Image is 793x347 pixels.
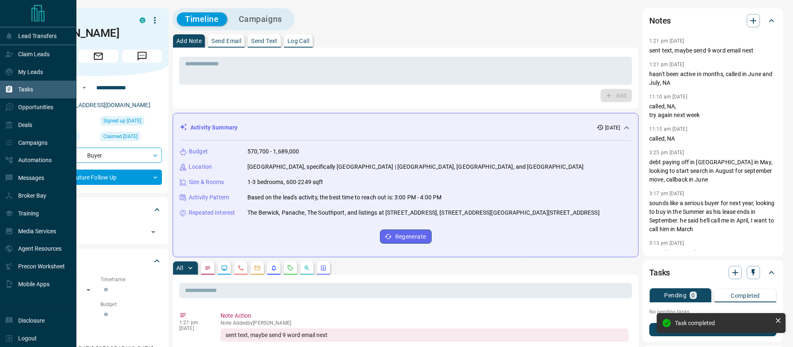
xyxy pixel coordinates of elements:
[649,249,776,266] p: moved in September call him next year
[177,12,227,26] button: Timeline
[179,325,208,331] p: [DATE]
[247,178,323,187] p: 1-3 bedrooms, 600-2249 sqft
[35,335,162,342] p: Areas Searched:
[179,320,208,325] p: 1:21 pm
[247,193,442,202] p: Based on the lead's activity, the best time to reach out is: 3:00 PM - 4:00 PM
[180,120,632,135] div: Activity Summary[DATE]
[649,94,687,100] p: 11:10 am [DATE]
[254,265,261,271] svg: Emails
[664,292,686,298] p: Pending
[57,102,150,108] a: [EMAIL_ADDRESS][DOMAIN_NAME]
[147,226,159,238] button: Open
[176,38,202,44] p: Add Note
[675,320,772,326] div: Task completed
[221,320,629,326] p: Note Added by [PERSON_NAME]
[304,265,310,271] svg: Opportunities
[649,158,776,184] p: debt paying off in [GEOGRAPHIC_DATA] in May, looking to start search in August for september move...
[251,38,278,44] p: Send Text
[649,70,776,87] p: hasn't been active in months, called in June and July, NA
[649,191,684,196] p: 3:17 pm [DATE]
[649,62,684,67] p: 1:21 pm [DATE]
[190,123,237,132] p: Activity Summary
[35,251,162,271] div: Criteria
[649,134,776,143] p: called, NA
[649,266,670,279] h2: Tasks
[649,263,776,282] div: Tasks
[649,126,687,132] p: 11:15 am [DATE]
[35,148,162,163] div: Buyer
[189,193,229,202] p: Activity Pattern
[103,132,138,141] span: Claimed [DATE]
[211,38,241,44] p: Send Email
[649,323,776,336] button: New Task
[79,83,89,93] button: Open
[204,265,211,271] svg: Notes
[287,38,309,44] p: Log Call
[731,293,760,299] p: Completed
[237,265,244,271] svg: Calls
[176,265,183,271] p: All
[103,117,141,125] span: Signed up [DATE]
[649,306,776,318] p: No pending tasks
[122,50,162,63] span: Message
[649,240,684,246] p: 3:13 pm [DATE]
[189,178,224,187] p: Size & Rooms
[271,265,277,271] svg: Listing Alerts
[78,50,118,63] span: Email
[189,163,212,171] p: Location
[100,116,162,128] div: Fri Oct 25 2024
[605,124,620,132] p: [DATE]
[649,14,671,27] h2: Notes
[100,132,162,144] div: Fri Oct 25 2024
[35,13,127,40] h1: Des [PERSON_NAME]
[140,17,145,23] div: condos.ca
[189,208,235,217] p: Repeated Interest
[649,46,776,55] p: sent text, maybe send 9 word email next
[221,265,228,271] svg: Lead Browsing Activity
[230,12,290,26] button: Campaigns
[189,147,208,156] p: Budget
[649,38,684,44] p: 1:21 pm [DATE]
[320,265,327,271] svg: Agent Actions
[247,163,584,171] p: [GEOGRAPHIC_DATA], specifically [GEOGRAPHIC_DATA] | [GEOGRAPHIC_DATA], [GEOGRAPHIC_DATA], and [GE...
[649,150,684,156] p: 3:25 pm [DATE]
[100,301,162,308] p: Budget:
[221,328,629,342] div: sent text, maybe send 9 word email next
[100,276,162,283] p: Timeframe:
[380,230,432,244] button: Regenerate
[287,265,294,271] svg: Requests
[247,147,299,156] p: 570,700 - 1,689,000
[247,208,600,217] p: The Berwick, Panache, The Southport, and listings at [STREET_ADDRESS], [STREET_ADDRESS][GEOGRAPHI...
[35,170,162,185] div: Future Follow Up
[691,292,695,298] p: 0
[649,102,776,120] p: called, NA, try again next week
[35,200,162,220] div: Tags
[649,11,776,31] div: Notes
[221,311,629,320] p: Note Action
[649,199,776,234] p: sounds like a serious buyer for next year, looking to buy in the Summer as his lease ends in Sept...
